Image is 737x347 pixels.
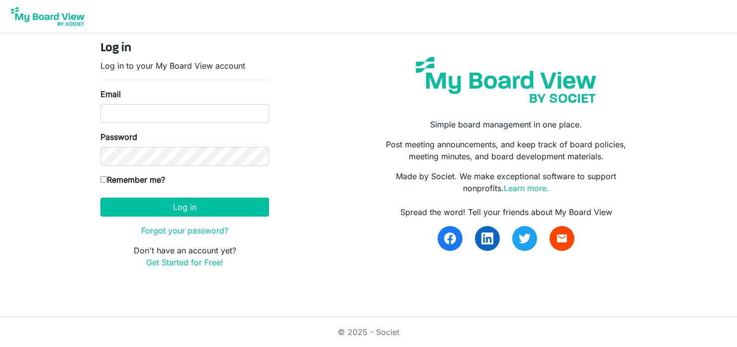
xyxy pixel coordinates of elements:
[408,49,604,111] img: my-board-view-societ.svg
[376,118,637,130] p: Simple board management in one place.
[338,327,399,337] a: © 2025 - Societ
[556,232,568,244] span: email
[444,232,456,244] img: facebook.svg
[100,198,269,217] button: Log in
[376,170,637,194] p: Made by Societ. We make exceptional software to support nonprofits.
[550,226,574,251] a: email
[8,4,88,29] img: My Board View Logo
[100,176,107,183] input: Remember me?
[100,131,137,143] label: Password
[146,257,223,267] a: Get Started for Free!
[100,244,269,268] p: Don't have an account yet?
[519,232,531,244] img: twitter.svg
[376,138,637,162] p: Post meeting announcements, and keep track of board policies, meeting minutes, and board developm...
[100,41,269,56] h4: Log in
[100,174,165,186] label: Remember me?
[504,183,549,193] a: Learn more.
[100,60,269,72] p: Log in to your My Board View account
[100,88,121,100] label: Email
[376,206,637,218] div: Spread the word! Tell your friends about My Board View
[481,232,493,244] img: linkedin.svg
[141,226,228,235] a: Forgot your password?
